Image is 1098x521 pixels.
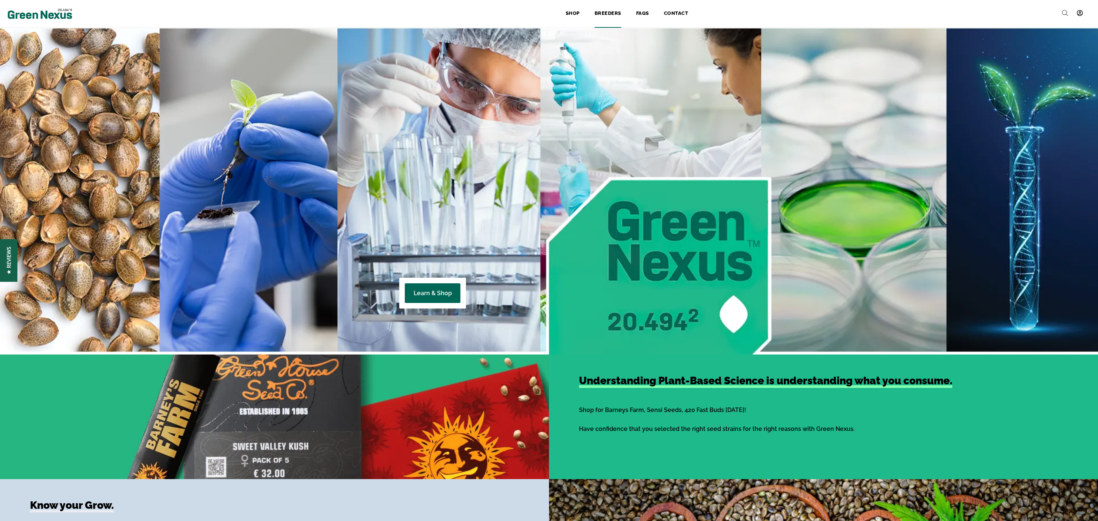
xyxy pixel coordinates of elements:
h2: Know your Grow. [30,499,114,512]
p: Shop for Barneys Farm, Sensi Seeds, 420 Fast Buds [DATE]! [579,405,746,415]
a: FAQs [629,6,657,22]
a: Contact [657,6,696,22]
a: Shop [558,6,587,22]
h2: Understanding Plant-Based Science is understanding what you consume. [579,375,952,387]
img: Green Nexus [7,7,72,21]
p: Have confidence that you selected the right seed strains for the right reasons with Green Nexus. [579,424,854,434]
a: Breeders [587,6,629,22]
span: ★ Reviews [5,247,12,274]
nav: Site Navigation [192,6,1091,22]
a: Learn & Shop [405,283,460,303]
